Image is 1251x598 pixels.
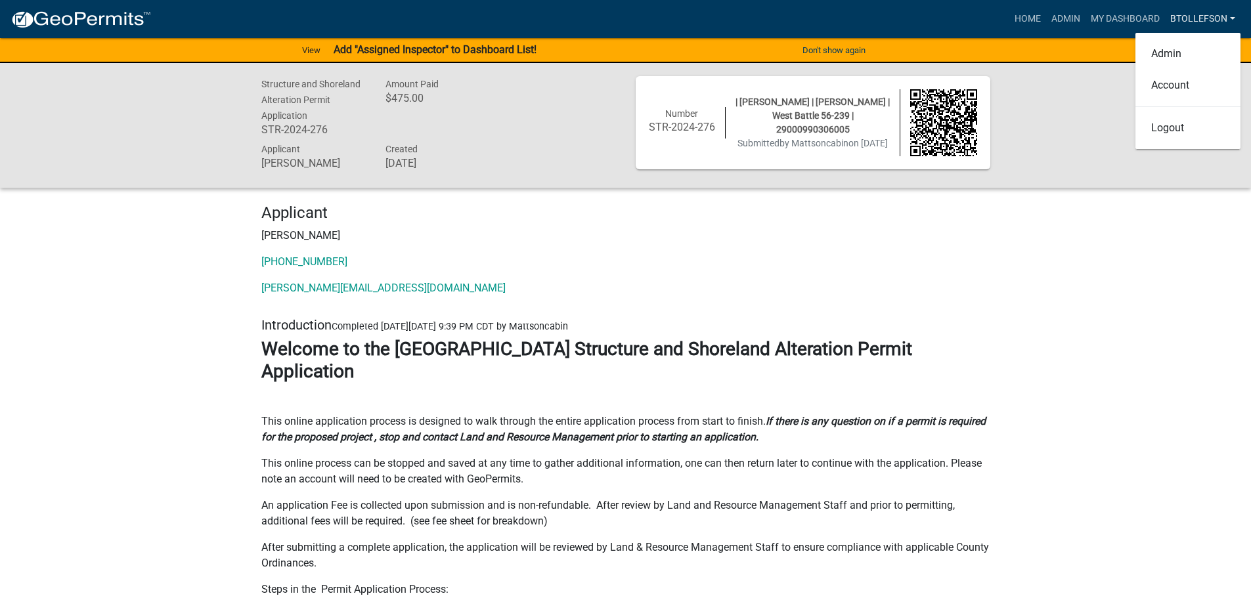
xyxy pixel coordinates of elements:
[261,540,990,571] p: After submitting a complete application, the application will be reviewed by Land & Resource Mana...
[261,317,990,333] h5: Introduction
[332,321,568,332] span: Completed [DATE][DATE] 9:39 PM CDT by Mattsoncabin
[261,203,990,223] h4: Applicant
[261,144,300,154] span: Applicant
[261,456,990,487] p: This online process can be stopped and saved at any time to gather additional information, one ca...
[797,39,871,61] button: Don't show again
[261,228,990,244] p: [PERSON_NAME]
[261,123,366,136] h6: STR-2024-276
[385,157,491,169] h6: [DATE]
[1009,7,1046,32] a: Home
[1135,38,1240,70] a: Admin
[297,39,326,61] a: View
[385,92,491,104] h6: $475.00
[261,415,986,443] strong: If there is any question on if a permit is required for the proposed project , stop and contact L...
[649,121,716,133] h6: STR-2024-276
[1135,33,1240,149] div: btollefson
[1135,112,1240,144] a: Logout
[261,414,990,445] p: This online application process is designed to walk through the entire application process from s...
[261,157,366,169] h6: [PERSON_NAME]
[735,96,890,135] span: | [PERSON_NAME] | [PERSON_NAME] | West Battle 56-239 | 29000990306005
[1135,70,1240,101] a: Account
[261,498,990,529] p: An application Fee is collected upon submission and is non-refundable. After review by Land and R...
[385,79,439,89] span: Amount Paid
[1086,7,1165,32] a: My Dashboard
[737,138,888,148] span: Submitted on [DATE]
[1165,7,1240,32] a: btollefson
[1046,7,1086,32] a: Admin
[665,108,698,119] span: Number
[910,89,977,156] img: QR code
[261,338,912,382] strong: Welcome to the [GEOGRAPHIC_DATA] Structure and Shoreland Alteration Permit Application
[261,582,990,597] p: Steps in the Permit Application Process:
[261,79,361,121] span: Structure and Shoreland Alteration Permit Application
[779,138,848,148] span: by Mattsoncabin
[261,282,506,294] a: [PERSON_NAME][EMAIL_ADDRESS][DOMAIN_NAME]
[385,144,418,154] span: Created
[334,43,537,56] strong: Add "Assigned Inspector" to Dashboard List!
[261,255,347,268] a: [PHONE_NUMBER]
